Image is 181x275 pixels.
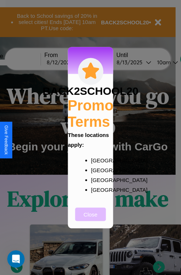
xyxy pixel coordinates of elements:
[91,165,105,175] p: [GEOGRAPHIC_DATA]
[42,85,138,97] h3: BACK2SCHOOL20
[91,185,105,194] p: [GEOGRAPHIC_DATA]
[7,250,25,268] iframe: Intercom live chat
[91,175,105,185] p: [GEOGRAPHIC_DATA]
[75,207,106,221] button: Close
[4,125,9,155] div: Give Feedback
[91,155,105,165] p: [GEOGRAPHIC_DATA]
[68,97,114,130] h2: Promo Terms
[68,132,109,147] b: These locations apply:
